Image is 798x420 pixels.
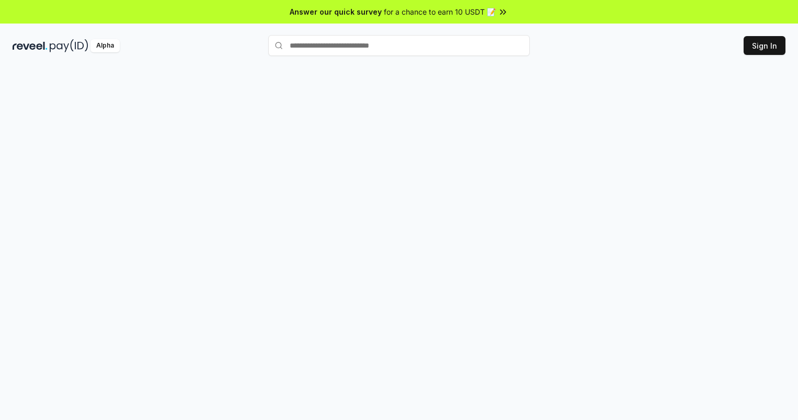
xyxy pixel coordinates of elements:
img: pay_id [50,39,88,52]
span: Answer our quick survey [290,6,382,17]
span: for a chance to earn 10 USDT 📝 [384,6,496,17]
img: reveel_dark [13,39,48,52]
div: Alpha [90,39,120,52]
button: Sign In [744,36,785,55]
